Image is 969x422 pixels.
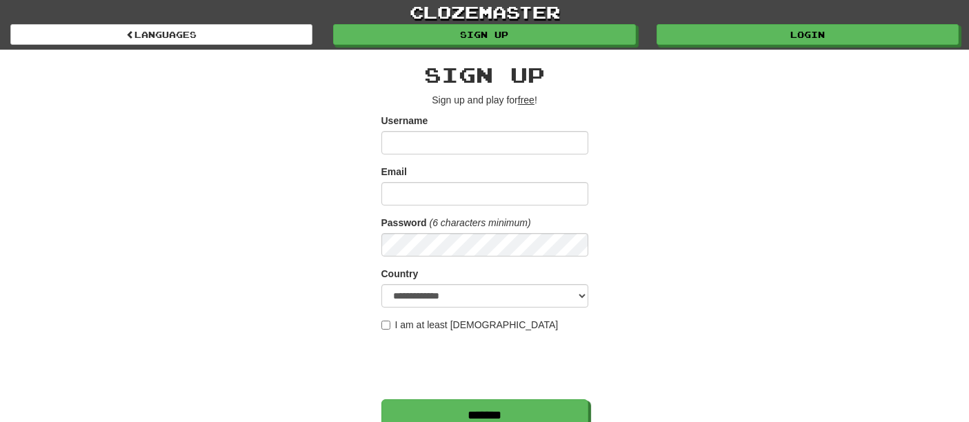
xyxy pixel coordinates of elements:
a: Languages [10,24,312,45]
label: Username [381,114,428,128]
label: Country [381,267,419,281]
input: I am at least [DEMOGRAPHIC_DATA] [381,321,390,330]
label: Password [381,216,427,230]
a: Sign up [333,24,635,45]
a: Login [657,24,959,45]
label: Email [381,165,407,179]
iframe: reCAPTCHA [381,339,591,392]
u: free [518,94,535,105]
p: Sign up and play for ! [381,93,588,107]
label: I am at least [DEMOGRAPHIC_DATA] [381,318,559,332]
h2: Sign up [381,63,588,86]
em: (6 characters minimum) [430,217,531,228]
